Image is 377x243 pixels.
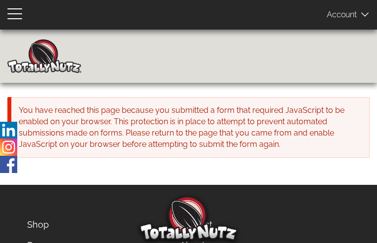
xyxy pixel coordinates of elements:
[20,214,171,235] a: Shop
[139,196,238,241] img: Totally Nutz Logo
[172,214,323,235] a: Contact
[11,97,370,158] div: You have reached this page because you submitted a form that required JavaScript to be enabled on...
[7,39,81,73] img: Home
